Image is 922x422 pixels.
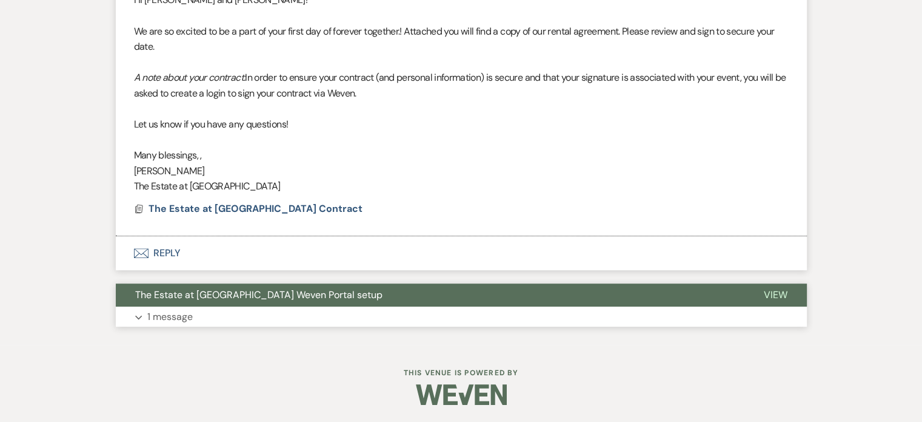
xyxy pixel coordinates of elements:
p: In order to ensure your contract (and personal information) is secure and that your signature is ... [134,70,789,101]
button: 1 message [116,307,807,327]
button: The Estate at [GEOGRAPHIC_DATA] Contract [149,202,366,216]
p: The Estate at [GEOGRAPHIC_DATA] [134,179,789,194]
em: A note about your contract: [134,71,246,84]
span: The Estate at [GEOGRAPHIC_DATA] Weven Portal setup [135,288,382,301]
img: Weven Logo [416,373,507,416]
span: View [764,288,787,301]
button: View [744,284,807,307]
span: The Estate at [GEOGRAPHIC_DATA] Contract [149,202,362,215]
p: We are so excited to be a part of your first day of forever together.! Attached you will find a c... [134,24,789,55]
button: Reply [116,236,807,270]
p: 1 message [147,309,193,325]
p: Many blessings, , [134,148,789,163]
button: The Estate at [GEOGRAPHIC_DATA] Weven Portal setup [116,284,744,307]
p: Let us know if you have any questions! [134,117,789,132]
p: [PERSON_NAME] [134,163,789,179]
